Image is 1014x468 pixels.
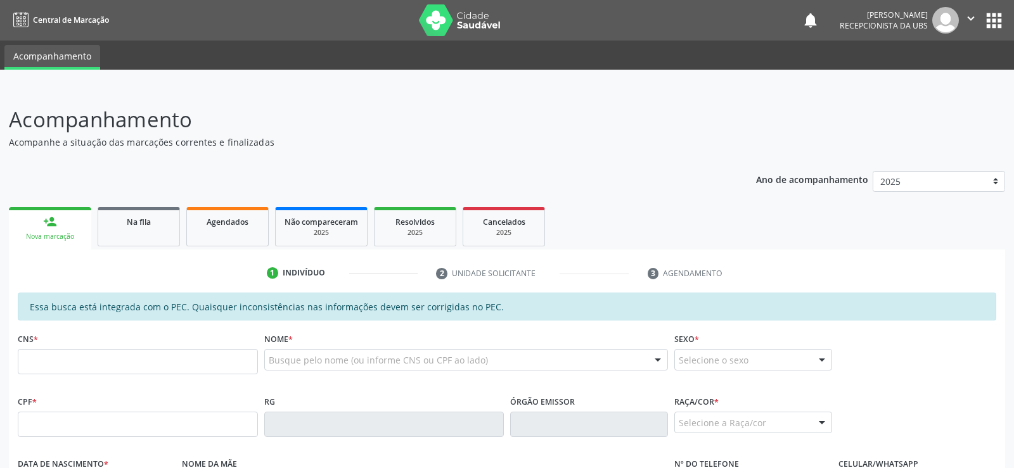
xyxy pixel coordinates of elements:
[18,392,37,412] label: CPF
[264,329,293,349] label: Nome
[840,20,928,31] span: Recepcionista da UBS
[959,7,983,34] button: 
[395,217,435,227] span: Resolvidos
[43,215,57,229] div: person_add
[285,217,358,227] span: Não compareceram
[267,267,278,279] div: 1
[33,15,109,25] span: Central de Marcação
[9,136,706,149] p: Acompanhe a situação das marcações correntes e finalizadas
[9,104,706,136] p: Acompanhamento
[285,228,358,237] div: 2025
[674,329,699,349] label: Sexo
[964,11,978,25] i: 
[383,228,447,237] div: 2025
[269,353,488,367] span: Busque pelo nome (ou informe CNS ou CPF ao lado)
[9,9,109,30] a: Central de Marcação
[18,329,38,349] label: CNS
[679,416,766,429] span: Selecione a Raça/cor
[483,217,525,227] span: Cancelados
[983,9,1005,32] button: apps
[802,11,819,29] button: notifications
[932,7,959,34] img: img
[840,9,928,20] div: [PERSON_NAME]
[127,217,151,227] span: Na fila
[472,228,536,237] div: 2025
[4,45,100,70] a: Acompanhamento
[264,392,275,412] label: RG
[674,392,719,412] label: Raça/cor
[510,392,575,412] label: Órgão emissor
[756,171,868,187] p: Ano de acompanhamento
[679,353,748,367] span: Selecione o sexo
[18,293,996,320] div: Essa busca está integrada com o PEC. Quaisquer inconsistências nas informações devem ser corrigid...
[207,217,248,227] span: Agendados
[18,232,82,241] div: Nova marcação
[283,267,325,279] div: Indivíduo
